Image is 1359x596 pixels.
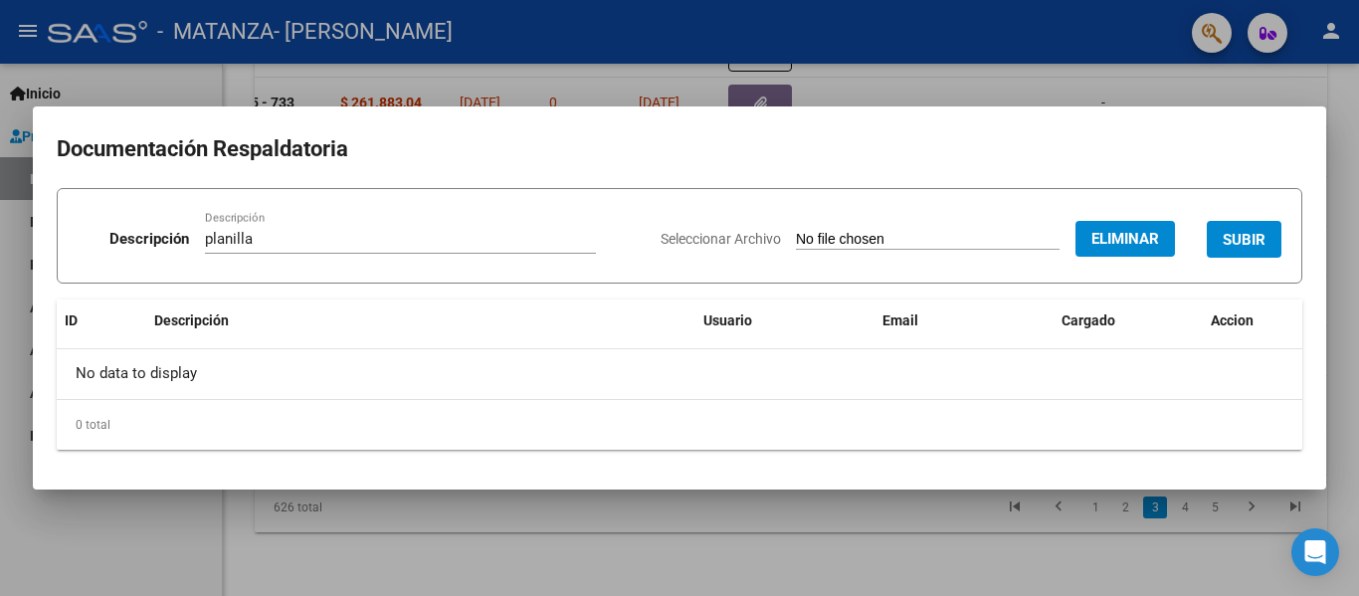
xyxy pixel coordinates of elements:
[109,228,189,251] p: Descripción
[874,299,1054,342] datatable-header-cell: Email
[1291,528,1339,576] div: Open Intercom Messenger
[65,312,78,328] span: ID
[1091,230,1159,248] span: Eliminar
[661,231,781,247] span: Seleccionar Archivo
[1211,312,1254,328] span: Accion
[1054,299,1203,342] datatable-header-cell: Cargado
[57,299,146,342] datatable-header-cell: ID
[1207,221,1281,258] button: SUBIR
[703,312,752,328] span: Usuario
[1075,221,1175,257] button: Eliminar
[57,349,1302,399] div: No data to display
[1223,231,1265,249] span: SUBIR
[57,130,1302,168] h2: Documentación Respaldatoria
[695,299,874,342] datatable-header-cell: Usuario
[1203,299,1302,342] datatable-header-cell: Accion
[57,400,1302,450] div: 0 total
[882,312,918,328] span: Email
[146,299,695,342] datatable-header-cell: Descripción
[1062,312,1115,328] span: Cargado
[154,312,229,328] span: Descripción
